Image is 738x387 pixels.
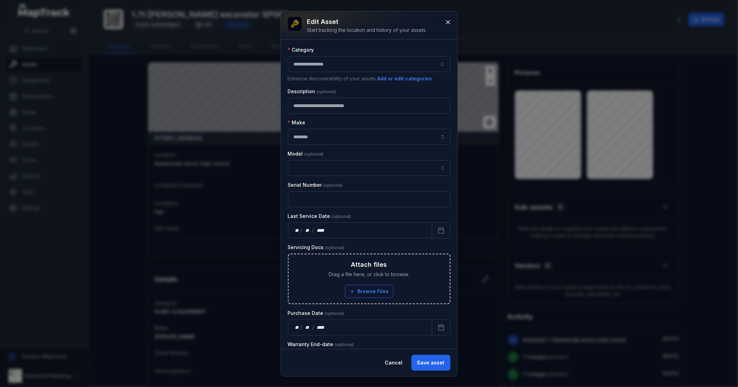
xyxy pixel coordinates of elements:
[432,222,450,238] button: Calendar
[288,182,343,188] label: Serial Number
[288,129,450,145] input: asset-edit:cf[09246113-4bcc-4687-b44f-db17154807e5]-label
[315,227,327,234] div: year,
[312,227,315,234] div: /
[294,227,301,234] div: day,
[329,271,409,278] span: Drag a file here, or click to browse.
[288,88,336,95] label: Description
[312,324,315,331] div: /
[351,260,387,270] h3: Attach files
[288,310,344,317] label: Purchase Date
[300,227,303,234] div: /
[432,319,450,335] button: Calendar
[411,355,450,371] button: Save asset
[288,244,345,251] label: Servicing Docs
[379,355,409,371] button: Cancel
[377,75,432,82] button: Add or edit categories
[315,324,327,331] div: year,
[288,160,450,176] input: asset-edit:cf[68832b05-6ea9-43b4-abb7-d68a6a59beaf]-label
[288,150,324,157] label: Model
[307,27,427,34] div: Start tracking the location and history of your assets.
[307,17,427,27] h3: Edit asset
[288,213,351,220] label: Last Service Date
[345,285,393,298] button: Browse Files
[303,324,312,331] div: month,
[288,119,306,126] label: Make
[288,46,314,53] label: Category
[288,75,450,82] p: Enhance discoverability of your assets.
[303,227,312,234] div: month,
[300,324,303,331] div: /
[288,341,354,348] label: Warranty End-date
[294,324,301,331] div: day,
